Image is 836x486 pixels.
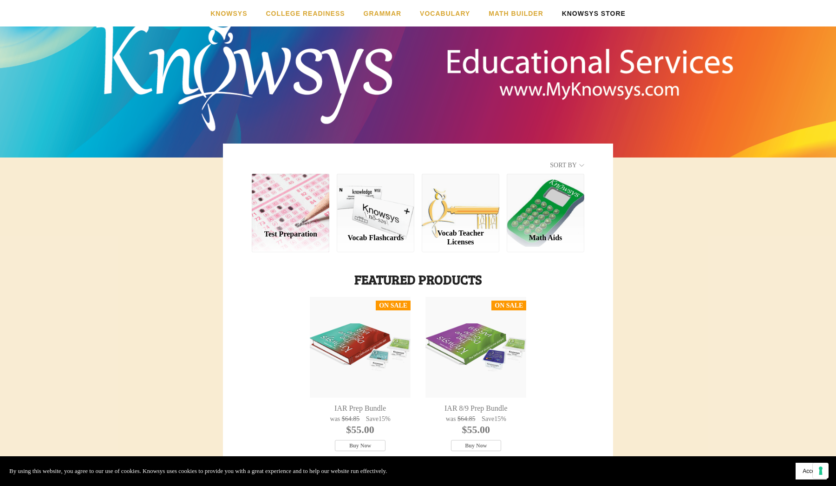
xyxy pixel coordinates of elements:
div: On Sale [379,301,407,310]
div: Vocab Teacher Licenses [430,229,492,246]
a: Test Preparation [252,174,329,224]
a: Vocab Flashcards [337,174,414,224]
a: Math Aids [507,225,584,252]
a: IAR Prep Bundle [310,404,411,414]
span: Buy Now [465,442,487,449]
span: Buy Now [349,442,371,449]
button: Your consent preferences for tracking technologies [813,463,829,479]
span: was [330,415,340,422]
div: On Sale [495,301,523,310]
a: On SaleIAR Prep Bundle [310,297,411,398]
div: $55.00 [310,423,411,437]
a: Vocab Teacher Licenses [422,225,499,252]
a: Vocab Teacher Licenses [422,174,499,224]
span: Accept [803,468,820,474]
div: $55.00 [425,423,526,437]
p: By using this website, you agree to our use of cookies. Knowsys uses cookies to provide you with ... [9,466,387,476]
s: $64.85 [342,415,360,422]
a: On SaleIAR 8/9 Prep Bundle [425,297,526,398]
div: Test Preparation [260,230,322,238]
div: Save 15% [364,415,393,423]
button: Buy Now [335,440,385,451]
div: Vocab Flashcards [345,233,407,242]
div: Math Aids [515,233,577,242]
s: $64.85 [457,415,476,422]
a: Test Preparation [252,225,329,252]
div: Save 15% [479,415,509,423]
button: Buy Now [451,440,502,451]
button: Accept [796,463,827,479]
a: IAR 8/9 Prep Bundle [425,404,526,414]
a: Vocab Flashcards [337,225,414,252]
span: was [446,415,456,422]
h1: Featured Products [252,271,584,288]
a: Math Aids [507,174,584,224]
